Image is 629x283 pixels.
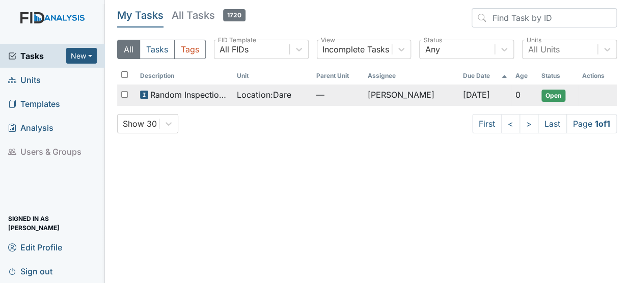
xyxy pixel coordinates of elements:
span: 0 [515,90,521,100]
div: All FIDs [220,43,249,55]
th: Toggle SortBy [511,67,537,84]
a: Tasks [8,50,66,62]
input: Toggle All Rows Selected [121,71,128,78]
span: Random Inspection for AM [150,89,229,101]
span: [DATE] [463,90,490,100]
h5: My Tasks [117,8,163,22]
button: New [66,48,97,64]
span: Signed in as [PERSON_NAME] [8,215,97,231]
a: < [501,114,520,133]
input: Find Task by ID [472,8,617,27]
th: Assignee [364,67,459,84]
button: All [117,40,140,59]
div: Show 30 [123,118,157,130]
th: Toggle SortBy [233,67,312,84]
div: Incomplete Tasks [322,43,389,55]
th: Actions [578,67,617,84]
div: Type filter [117,40,206,59]
span: Analysis [8,120,53,135]
th: Toggle SortBy [312,67,364,84]
div: All Units [528,43,559,55]
span: 1720 [223,9,245,21]
th: Toggle SortBy [459,67,511,84]
strong: 1 of 1 [595,119,610,129]
th: Toggle SortBy [537,67,578,84]
span: Open [541,90,565,102]
span: — [316,89,360,101]
h5: All Tasks [172,8,245,22]
span: Location : Dare [237,89,291,101]
div: Any [425,43,440,55]
a: First [472,114,502,133]
th: Toggle SortBy [136,67,233,84]
span: Sign out [8,263,52,279]
a: Last [538,114,567,133]
td: [PERSON_NAME] [364,84,459,106]
button: Tasks [140,40,175,59]
span: Page [566,114,617,133]
nav: task-pagination [472,114,617,133]
a: > [519,114,538,133]
span: Templates [8,96,60,111]
span: Edit Profile [8,239,62,255]
button: Tags [174,40,206,59]
span: Units [8,72,41,88]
